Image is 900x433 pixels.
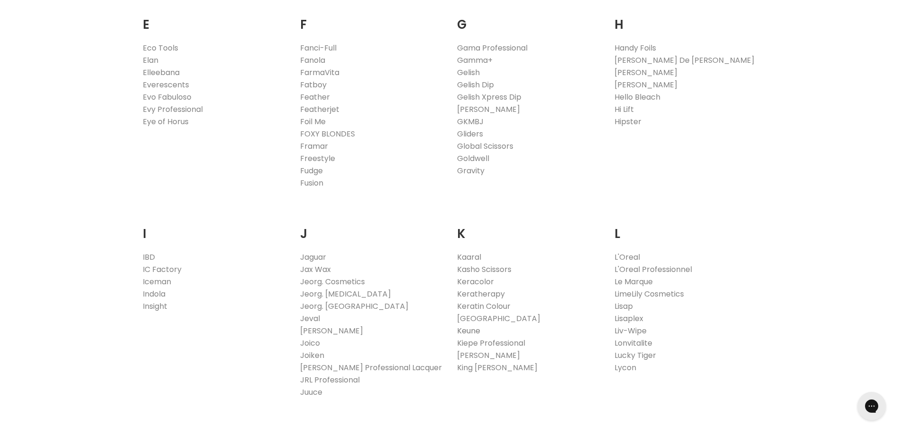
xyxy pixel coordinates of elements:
a: Fanola [300,55,325,66]
a: Kaaral [457,252,481,263]
a: Fudge [300,165,323,176]
h2: L [614,212,758,244]
a: Gravity [457,165,485,176]
a: Foil Me [300,116,326,127]
a: Gelish Xpress Dip [457,92,521,102]
a: Jaguar [300,252,326,263]
a: [GEOGRAPHIC_DATA] [457,313,540,324]
a: [PERSON_NAME] [457,350,520,361]
a: Evy Professional [143,104,203,115]
a: Fatboy [300,79,327,90]
a: IBD [143,252,155,263]
a: Jeorg. [GEOGRAPHIC_DATA] [300,301,408,312]
a: Keratherapy [457,289,505,299]
a: Goldwell [457,153,489,164]
a: [PERSON_NAME] [614,79,677,90]
a: Lonvitalite [614,338,652,348]
a: Lycon [614,362,636,373]
a: FOXY BLONDES [300,128,355,139]
h2: G [457,3,600,34]
a: Hi Lift [614,104,634,115]
a: Elleebana [143,67,180,78]
a: Hipster [614,116,641,127]
a: Keune [457,325,480,336]
h2: J [300,212,443,244]
h2: H [614,3,758,34]
h2: F [300,3,443,34]
a: Gama Professional [457,42,528,53]
a: Le Marque [614,276,653,287]
a: Global Scissors [457,141,513,152]
a: JRL Professional [300,374,360,385]
a: GKMBJ [457,116,484,127]
a: Fusion [300,178,323,188]
a: IC Factory [143,264,182,275]
a: FarmaVita [300,67,339,78]
a: Kiepe Professional [457,338,525,348]
a: Jeval [300,313,320,324]
a: Gamma+ [457,55,493,66]
a: Joiken [300,350,324,361]
h2: E [143,3,286,34]
a: Lisap [614,301,633,312]
a: Elan [143,55,158,66]
a: Lucky Tiger [614,350,656,361]
a: Jeorg. Cosmetics [300,276,365,287]
a: Fanci-Full [300,42,337,53]
a: Evo Fabuloso [143,92,191,102]
a: [PERSON_NAME] [614,67,677,78]
a: Featherjet [300,104,339,115]
a: LimeLily Cosmetics [614,289,684,299]
a: [PERSON_NAME] [300,325,363,336]
a: Feather [300,92,330,102]
a: Insight [143,301,167,312]
a: [PERSON_NAME] [457,104,520,115]
a: Juuce [300,387,322,398]
a: Eye of Horus [143,116,189,127]
a: Gelish [457,67,480,78]
a: Hello Bleach [614,92,660,102]
a: L'Oreal Professionnel [614,264,692,275]
iframe: Gorgias live chat messenger [853,389,891,424]
a: [PERSON_NAME] De [PERSON_NAME] [614,55,754,66]
a: Freestyle [300,153,335,164]
h2: K [457,212,600,244]
a: Eco Tools [143,42,178,53]
a: [PERSON_NAME] Professional Lacquer [300,362,442,373]
a: Framar [300,141,328,152]
a: Gliders [457,128,483,139]
a: Keratin Colour [457,301,511,312]
h2: I [143,212,286,244]
a: Lisaplex [614,313,643,324]
a: Gelish Dip [457,79,494,90]
a: L'Oreal [614,252,640,263]
a: Everescents [143,79,189,90]
a: Jax Wax [300,264,331,275]
a: Kasho Scissors [457,264,511,275]
a: Handy Foils [614,42,656,53]
a: Jeorg. [MEDICAL_DATA] [300,289,391,299]
a: Liv-Wipe [614,325,647,336]
a: Iceman [143,276,171,287]
a: Indola [143,289,165,299]
a: King [PERSON_NAME] [457,362,537,373]
a: Keracolor [457,276,494,287]
a: Joico [300,338,320,348]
